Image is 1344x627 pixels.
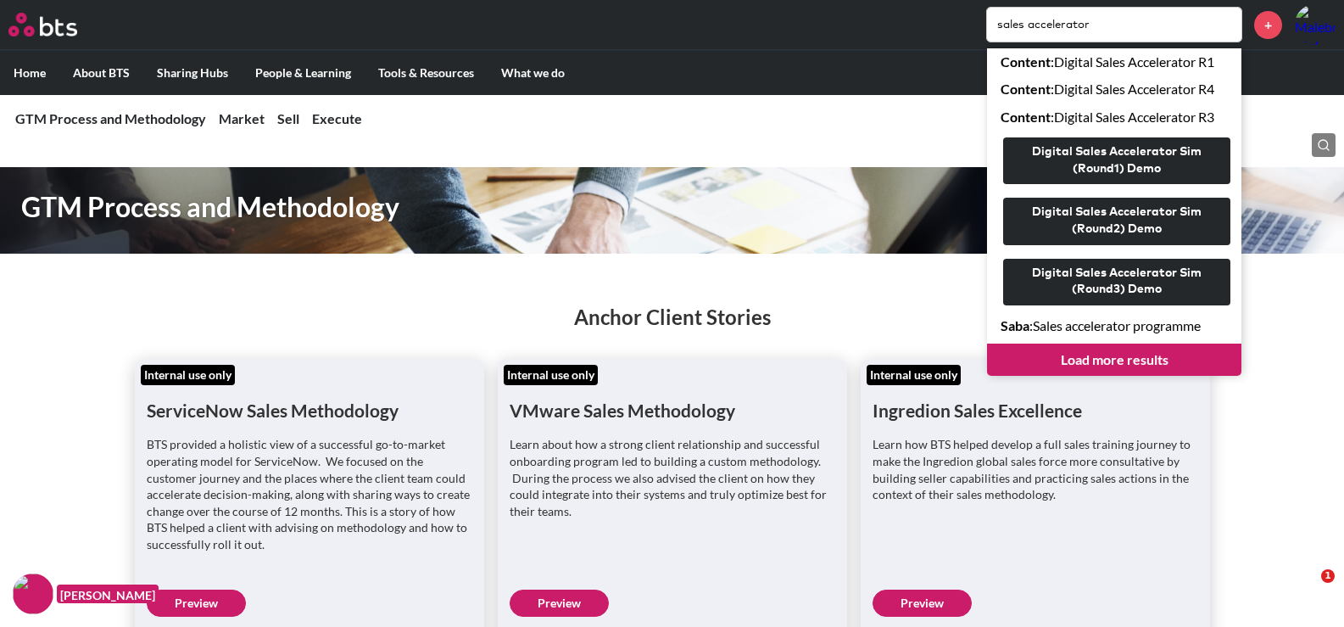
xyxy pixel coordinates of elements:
a: Content:Digital Sales Accelerator R3 [987,104,1241,131]
strong: Content [1001,53,1051,70]
div: Internal use only [141,365,235,385]
a: Preview [873,590,972,617]
p: Learn about how a strong client relationship and successful onboarding program led to building a ... [510,436,835,519]
figcaption: [PERSON_NAME] [57,585,159,604]
label: What we do [488,51,578,95]
a: Sell [277,110,299,126]
div: Internal use only [504,365,598,385]
a: Content:Digital Sales Accelerator R4 [987,76,1241,103]
button: Digital Sales Accelerator Sim (Round3) Demo [1003,259,1230,305]
button: Digital Sales Accelerator Sim (Round2) Demo [1003,198,1230,244]
button: Digital Sales Accelerator Sim (Round1) Demo [1003,137,1230,184]
img: BTS Logo [8,13,77,36]
h1: Ingredion Sales Excellence [873,371,1198,423]
label: Sharing Hubs [143,51,242,95]
strong: Content [1001,81,1051,97]
a: Go home [8,13,109,36]
a: Market [219,110,265,126]
div: Internal use only [867,365,961,385]
a: Load more results [987,344,1241,376]
span: 1 [1321,569,1335,583]
strong: Content [1001,109,1051,125]
p: BTS provided a holistic view of a successful go-to-market operating model for ServiceNow. We focu... [147,436,472,552]
img: F [13,574,53,614]
label: Tools & Resources [365,51,488,95]
a: Content:Digital Sales Accelerator R1 [987,48,1241,76]
h1: GTM Process and Methodology [21,188,932,227]
h1: VMware Sales Methodology [510,371,835,423]
a: Execute [312,110,362,126]
a: + [1254,11,1282,39]
label: People & Learning [242,51,365,95]
a: Preview [147,590,246,617]
a: Preview [510,590,609,617]
a: Profile [1295,4,1336,45]
a: Saba:Sales accelerator programme [987,312,1241,339]
img: Malebo Moloi [1295,4,1336,45]
iframe: Intercom live chat [1286,569,1327,610]
label: About BTS [59,51,143,95]
p: Learn how BTS helped develop a full sales training journey to make the Ingredion global sales for... [873,436,1198,502]
strong: Saba [1001,317,1029,333]
a: GTM Process and Methodology [15,110,206,126]
h1: ServiceNow Sales Methodology [147,371,472,423]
